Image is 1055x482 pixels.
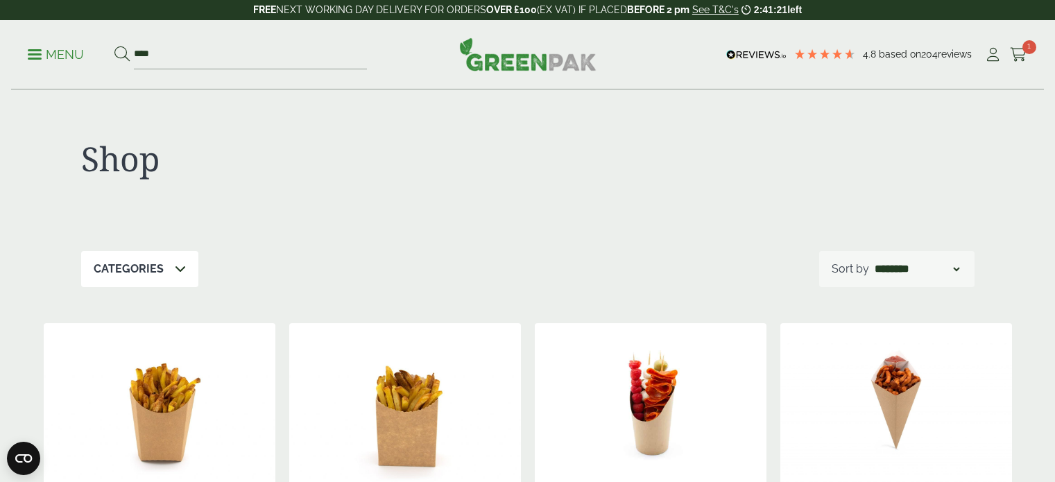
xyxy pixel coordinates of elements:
[692,4,739,15] a: See T&C's
[253,4,276,15] strong: FREE
[7,442,40,475] button: Open CMP widget
[754,4,787,15] span: 2:41:21
[863,49,879,60] span: 4.8
[1010,48,1027,62] i: Cart
[938,49,972,60] span: reviews
[984,48,1002,62] i: My Account
[832,261,869,277] p: Sort by
[627,4,689,15] strong: BEFORE 2 pm
[872,261,962,277] select: Shop order
[787,4,802,15] span: left
[1022,40,1036,54] span: 1
[1010,44,1027,65] a: 1
[879,49,921,60] span: Based on
[94,261,164,277] p: Categories
[486,4,537,15] strong: OVER £100
[459,37,597,71] img: GreenPak Supplies
[81,139,528,179] h1: Shop
[921,49,938,60] span: 204
[28,46,84,60] a: Menu
[794,48,856,60] div: 4.79 Stars
[28,46,84,63] p: Menu
[726,50,787,60] img: REVIEWS.io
